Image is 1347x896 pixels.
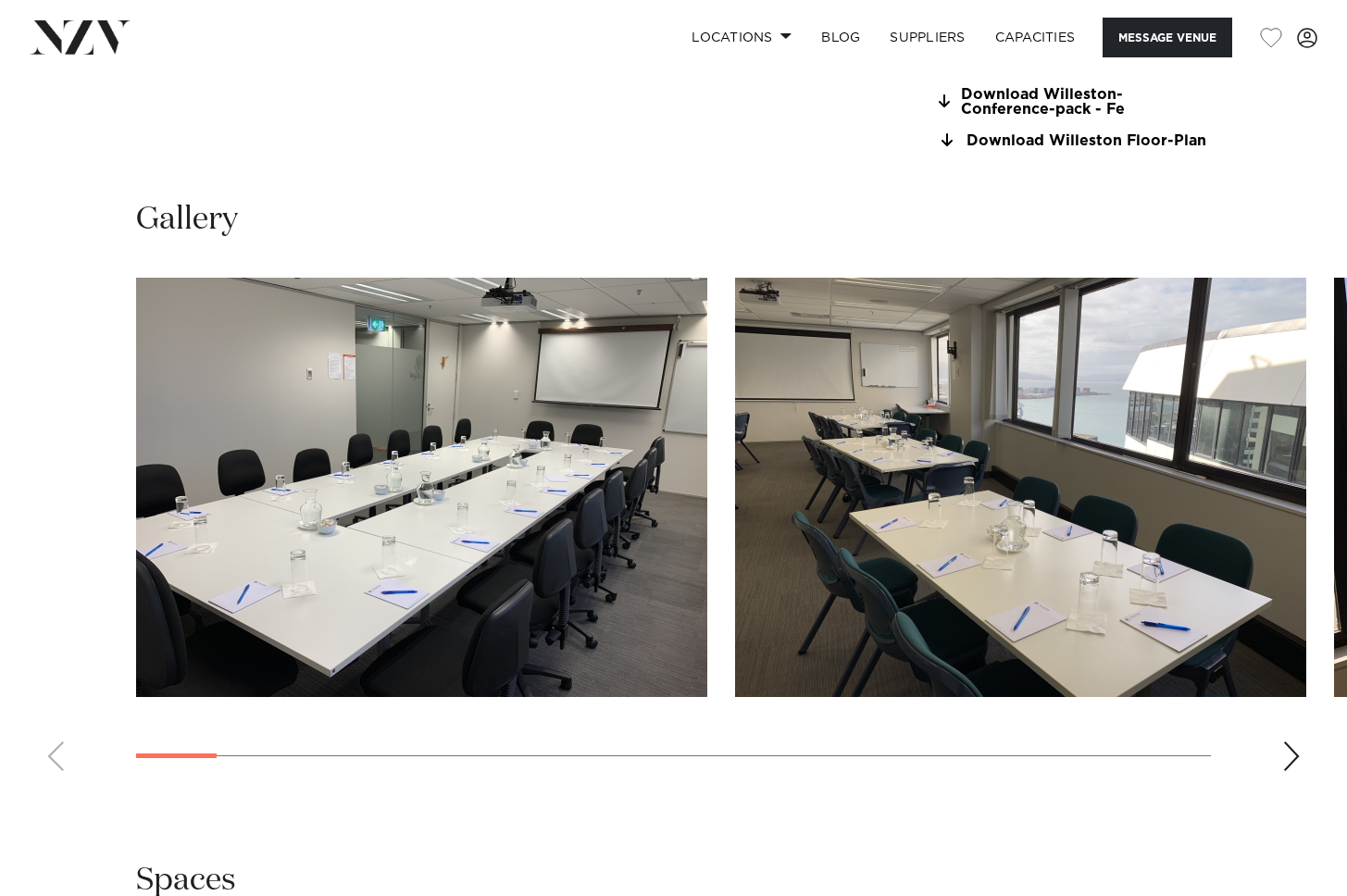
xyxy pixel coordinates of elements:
button: Message Venue [1103,18,1232,57]
a: Capacities [980,18,1091,57]
img: nzv-logo.png [30,20,131,54]
swiper-slide: 1 / 24 [136,278,707,697]
swiper-slide: 2 / 24 [735,278,1306,697]
h2: Gallery [136,199,238,241]
a: Download Willeston Floor-Plan [936,132,1211,149]
a: Download Willeston-Conference-pack - Fe [936,87,1211,118]
a: BLOG [806,18,875,57]
a: SUPPLIERS [875,18,979,57]
a: Locations [677,18,806,57]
